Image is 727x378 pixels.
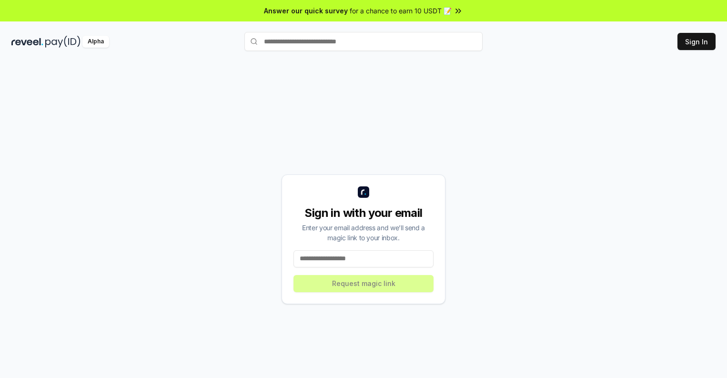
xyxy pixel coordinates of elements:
[358,186,369,198] img: logo_small
[350,6,452,16] span: for a chance to earn 10 USDT 📝
[264,6,348,16] span: Answer our quick survey
[293,205,434,221] div: Sign in with your email
[677,33,716,50] button: Sign In
[11,36,43,48] img: reveel_dark
[45,36,81,48] img: pay_id
[293,223,434,243] div: Enter your email address and we’ll send a magic link to your inbox.
[82,36,109,48] div: Alpha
